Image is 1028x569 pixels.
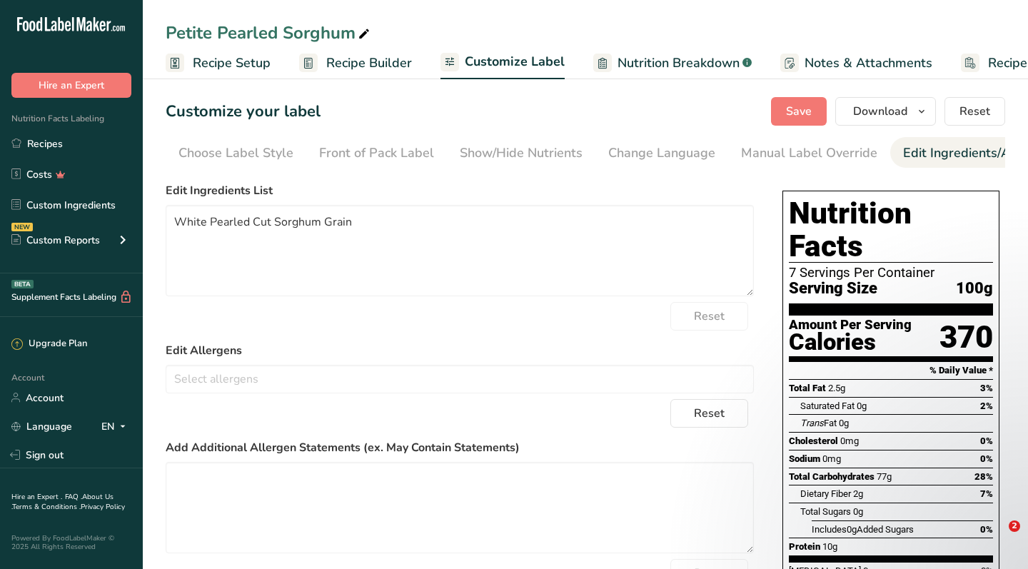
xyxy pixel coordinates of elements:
[944,97,1005,126] button: Reset
[299,47,412,79] a: Recipe Builder
[847,524,857,535] span: 0g
[440,46,565,80] a: Customize Label
[789,280,877,298] span: Serving Size
[789,197,993,263] h1: Nutrition Facts
[670,399,748,428] button: Reset
[11,414,72,439] a: Language
[786,103,812,120] span: Save
[11,492,62,502] a: Hire an Expert .
[789,541,820,552] span: Protein
[166,439,754,456] label: Add Additional Allergen Statements (ex. May Contain Statements)
[81,502,125,512] a: Privacy Policy
[822,541,837,552] span: 10g
[771,97,827,126] button: Save
[939,318,993,356] div: 370
[11,337,87,351] div: Upgrade Plan
[979,520,1014,555] iframe: Intercom live chat
[326,54,412,73] span: Recipe Builder
[166,100,321,124] h1: Customize your label
[11,73,131,98] button: Hire an Expert
[12,502,81,512] a: Terms & Conditions .
[65,492,82,502] a: FAQ .
[835,97,936,126] button: Download
[166,47,271,79] a: Recipe Setup
[812,524,914,535] span: Includes Added Sugars
[789,362,993,379] section: % Daily Value *
[593,47,752,79] a: Nutrition Breakdown
[166,368,753,390] input: Select allergens
[670,302,748,331] button: Reset
[460,143,583,163] div: Show/Hide Nutrients
[789,318,912,332] div: Amount Per Serving
[11,280,34,288] div: BETA
[101,418,131,435] div: EN
[694,405,725,422] span: Reset
[956,280,993,298] span: 100g
[805,54,932,73] span: Notes & Attachments
[1009,520,1020,532] span: 2
[618,54,740,73] span: Nutrition Breakdown
[166,342,754,359] label: Edit Allergens
[789,266,993,280] div: 7 Servings Per Container
[178,143,293,163] div: Choose Label Style
[193,54,271,73] span: Recipe Setup
[11,492,114,512] a: About Us .
[319,143,434,163] div: Front of Pack Label
[980,383,993,393] span: 3%
[959,103,990,120] span: Reset
[11,534,131,551] div: Powered By FoodLabelMaker © 2025 All Rights Reserved
[828,383,845,393] span: 2.5g
[780,47,932,79] a: Notes & Attachments
[11,223,33,231] div: NEW
[166,20,373,46] div: Petite Pearled Sorghum
[741,143,877,163] div: Manual Label Override
[11,233,100,248] div: Custom Reports
[608,143,715,163] div: Change Language
[789,332,912,353] div: Calories
[694,308,725,325] span: Reset
[853,103,907,120] span: Download
[789,383,826,393] span: Total Fat
[465,52,565,71] span: Customize Label
[166,182,754,199] label: Edit Ingredients List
